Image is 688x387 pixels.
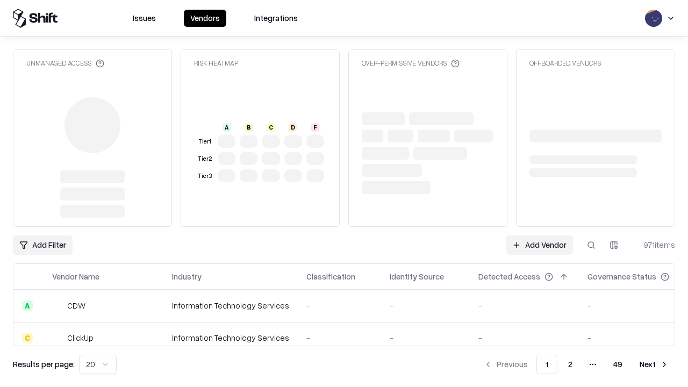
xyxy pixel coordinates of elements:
div: B [245,123,253,132]
div: - [306,300,372,311]
div: 971 items [632,239,675,250]
div: Vendor Name [52,271,99,282]
div: Risk Heatmap [194,59,238,68]
div: - [587,332,686,343]
div: C [22,333,33,343]
img: ClickUp [52,333,63,343]
button: 1 [536,355,557,374]
div: C [267,123,275,132]
div: Detected Access [478,271,540,282]
button: Issues [126,10,162,27]
div: - [478,332,570,343]
button: 2 [560,355,581,374]
div: Governance Status [587,271,656,282]
div: - [390,300,461,311]
div: Information Technology Services [172,300,289,311]
div: - [390,332,461,343]
div: CDW [67,300,85,311]
div: F [311,123,319,132]
a: Add Vendor [506,235,573,255]
div: Identity Source [390,271,444,282]
div: ClickUp [67,332,94,343]
div: A [22,300,33,311]
div: Industry [172,271,202,282]
button: Integrations [248,10,304,27]
div: D [289,123,297,132]
div: - [587,300,686,311]
div: A [223,123,231,132]
img: CDW [52,300,63,311]
button: 49 [605,355,631,374]
div: Offboarded Vendors [529,59,601,68]
div: Classification [306,271,355,282]
div: - [478,300,570,311]
button: Next [633,355,675,374]
div: Over-Permissive Vendors [362,59,460,68]
nav: pagination [477,355,675,374]
div: Tier 3 [196,171,213,181]
p: Results per page: [13,359,75,370]
div: Unmanaged Access [26,59,104,68]
div: Tier 2 [196,154,213,163]
button: Add Filter [13,235,73,255]
div: Information Technology Services [172,332,289,343]
button: Vendors [184,10,226,27]
div: - [306,332,372,343]
div: Tier 1 [196,137,213,146]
